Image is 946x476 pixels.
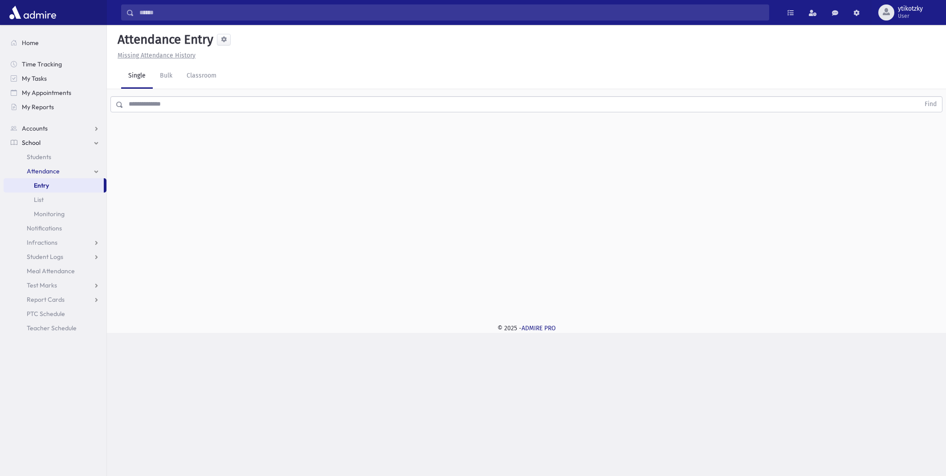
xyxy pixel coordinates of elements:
[22,60,62,68] span: Time Tracking
[118,52,196,59] u: Missing Attendance History
[27,167,60,175] span: Attendance
[34,196,44,204] span: List
[22,103,54,111] span: My Reports
[4,221,106,235] a: Notifications
[4,278,106,292] a: Test Marks
[121,324,932,333] div: © 2025 -
[522,324,556,332] a: ADMIRE PRO
[898,5,923,12] span: ytikotzky
[4,57,106,71] a: Time Tracking
[4,164,106,178] a: Attendance
[7,4,58,21] img: AdmirePro
[27,238,57,246] span: Infractions
[4,135,106,150] a: School
[34,181,49,189] span: Entry
[919,97,942,112] button: Find
[27,295,65,304] span: Report Cards
[22,39,39,47] span: Home
[4,250,106,264] a: Student Logs
[27,310,65,318] span: PTC Schedule
[27,324,77,332] span: Teacher Schedule
[22,139,41,147] span: School
[22,124,48,132] span: Accounts
[4,321,106,335] a: Teacher Schedule
[27,224,62,232] span: Notifications
[4,36,106,50] a: Home
[134,4,769,21] input: Search
[4,235,106,250] a: Infractions
[22,89,71,97] span: My Appointments
[4,178,104,193] a: Entry
[4,86,106,100] a: My Appointments
[27,153,51,161] span: Students
[153,64,179,89] a: Bulk
[4,150,106,164] a: Students
[22,74,47,82] span: My Tasks
[4,121,106,135] a: Accounts
[4,71,106,86] a: My Tasks
[179,64,224,89] a: Classroom
[34,210,65,218] span: Monitoring
[27,253,63,261] span: Student Logs
[27,267,75,275] span: Meal Attendance
[4,292,106,307] a: Report Cards
[4,307,106,321] a: PTC Schedule
[4,193,106,207] a: List
[4,264,106,278] a: Meal Attendance
[114,52,196,59] a: Missing Attendance History
[4,207,106,221] a: Monitoring
[27,281,57,289] span: Test Marks
[898,12,923,20] span: User
[114,32,213,47] h5: Attendance Entry
[4,100,106,114] a: My Reports
[121,64,153,89] a: Single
